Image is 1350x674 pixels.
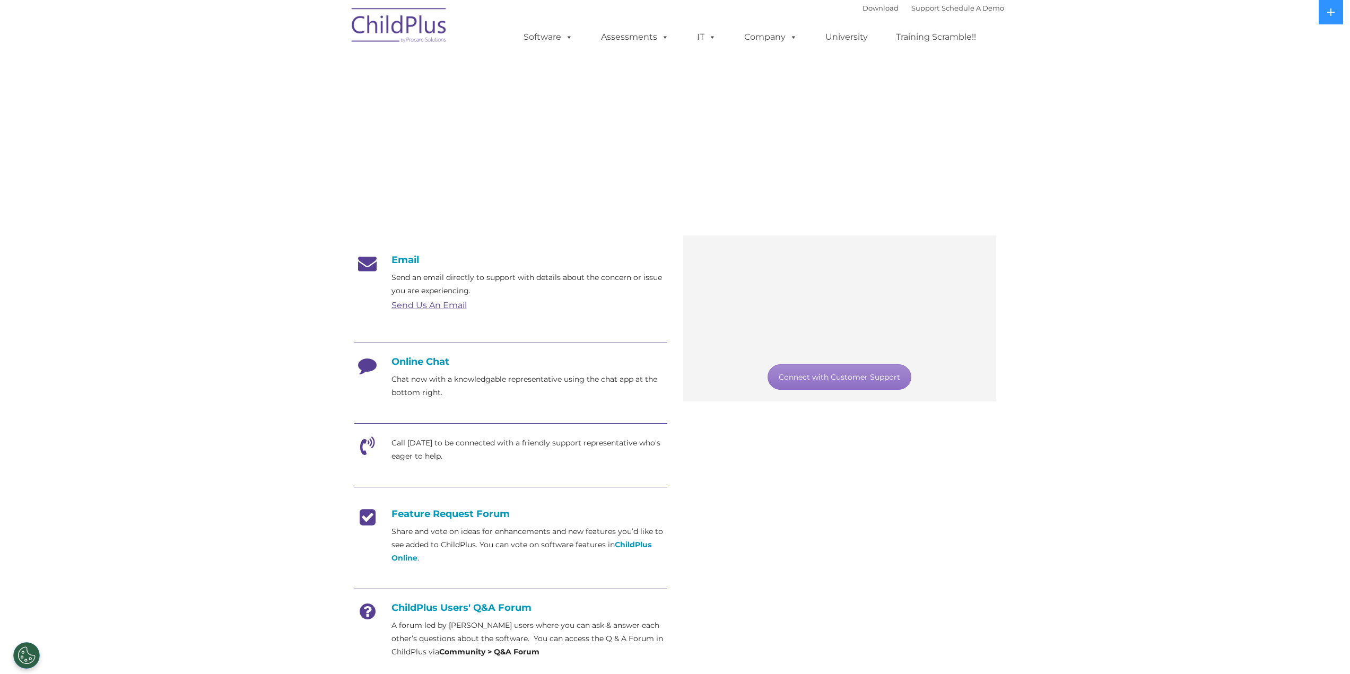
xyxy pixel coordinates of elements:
[354,602,667,614] h4: ChildPlus Users' Q&A Forum
[439,647,539,657] strong: Community > Q&A Forum
[13,642,40,669] button: Cookies Settings
[942,4,1004,12] a: Schedule A Demo
[354,508,667,520] h4: Feature Request Forum
[863,4,1004,12] font: |
[815,27,878,48] a: University
[354,356,667,367] h4: Online Chat
[513,27,583,48] a: Software
[391,619,667,659] p: A forum led by [PERSON_NAME] users where you can ask & answer each other’s questions about the so...
[590,27,680,48] a: Assessments
[734,27,808,48] a: Company
[391,373,667,399] p: Chat now with a knowledgable representative using the chat app at the bottom right.
[391,540,651,563] a: ChildPlus Online
[391,436,667,463] p: Call [DATE] to be connected with a friendly support representative who's eager to help.
[768,364,911,390] a: Connect with Customer Support
[391,271,667,297] p: Send an email directly to support with details about the concern or issue you are experiencing.
[686,27,727,48] a: IT
[346,1,452,54] img: ChildPlus by Procare Solutions
[863,4,899,12] a: Download
[885,27,987,48] a: Training Scramble!!
[391,300,467,310] a: Send Us An Email
[354,254,667,266] h4: Email
[911,4,939,12] a: Support
[391,525,667,565] p: Share and vote on ideas for enhancements and new features you’d like to see added to ChildPlus. Y...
